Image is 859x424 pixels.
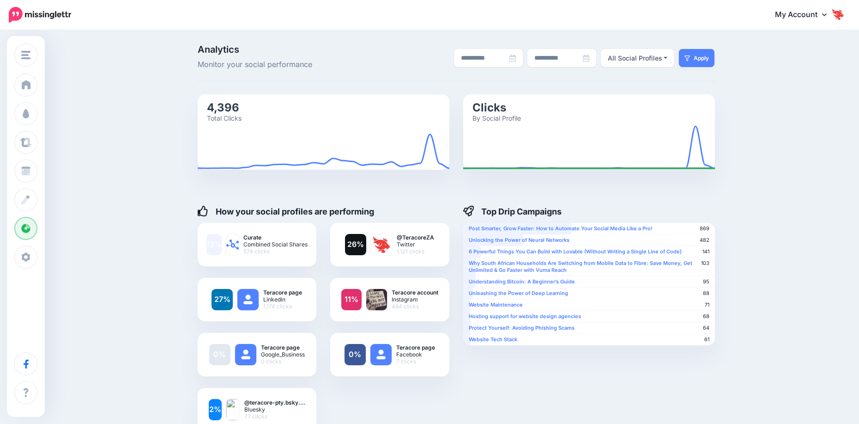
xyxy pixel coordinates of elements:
text: Clicks [472,100,506,114]
span: 68 [703,313,709,320]
b: Teracore account [392,289,438,296]
b: Website Maintenance [469,301,523,308]
span: 61 [704,336,709,343]
h4: How your social profiles are performing [198,206,375,217]
span: Bluesky [244,406,305,413]
img: I-HudfTB-88570.jpg [371,234,392,255]
b: Understanding Bitcoin: A Beginner’s Guide [469,278,575,285]
span: 64 [703,325,709,332]
b: Website Tech Stack [469,336,517,343]
b: 6 Powerful Things You Can Build with Lovable (Without Writing a Single Line of Code) [469,248,682,255]
span: 141 [702,248,709,255]
span: Twitter [397,241,434,248]
span: 88 [703,290,709,297]
span: Facebook [396,351,435,358]
span: 103 [701,260,709,267]
div: All Social Profiles [608,53,662,64]
img: user_default_image.png [370,344,392,365]
span: 869 [700,225,709,232]
span: 1,174 clicks [263,303,302,310]
img: .png-82458 [366,289,387,310]
span: Linkedin [263,296,302,303]
span: 482 [700,237,709,244]
b: Teracore page [261,344,305,351]
span: Analytics [198,45,361,54]
a: 2% [209,399,222,420]
b: Curate [243,234,308,241]
a: 11% [341,289,362,310]
b: Teracore page [396,344,435,351]
text: By Social Profile [472,114,521,122]
span: Google_Business [261,351,305,358]
b: Hosting support for website design agencies [469,313,581,320]
a: 0% [209,344,230,365]
b: @teracore-pty.bsky.… [244,399,305,406]
span: Combined Social Shares [243,241,308,248]
span: 77 clicks [244,413,305,420]
img: user_default_image.png [235,344,256,365]
span: Instagram [392,296,438,303]
a: 26% [345,234,366,255]
img: menu.png [21,51,30,59]
text: Total Clicks [207,114,242,122]
span: Monitor your social performance [198,59,361,71]
button: Apply [679,49,714,67]
a: 0% [345,344,366,365]
span: 1,121 clicks [397,248,434,255]
button: All Social Profiles [601,49,675,67]
a: 13% [206,234,222,255]
b: Post Smarter, Grow Faster: How to Automate Your Social Media Like a Pro! [469,225,653,232]
img: user_default_image.png [237,289,259,310]
span: 484 clicks [392,303,438,310]
span: 95 [703,278,709,285]
b: @TeracoreZA [397,234,434,241]
a: 27% [212,289,233,310]
span: 0 clicks [261,358,305,365]
span: 7 clicks [396,358,435,365]
text: 4,396 [207,100,239,114]
h4: Top Drip Campaigns [463,206,562,217]
b: Unlocking the Power of Neural Networks [469,237,569,243]
span: 574 clicks [243,248,308,255]
img: Missinglettr [9,7,71,23]
b: Teracore page [263,289,302,296]
span: 71 [705,301,709,308]
a: My Account [766,4,845,26]
b: Why South African Households Are Switching from Mobile Data to Fibre: Save Money, Get Unlimited &... [469,260,692,273]
b: Protect Yourself: Avoiding Phishing Scams [469,325,575,331]
b: Unleashing the Power of Deep Learning [469,290,568,296]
